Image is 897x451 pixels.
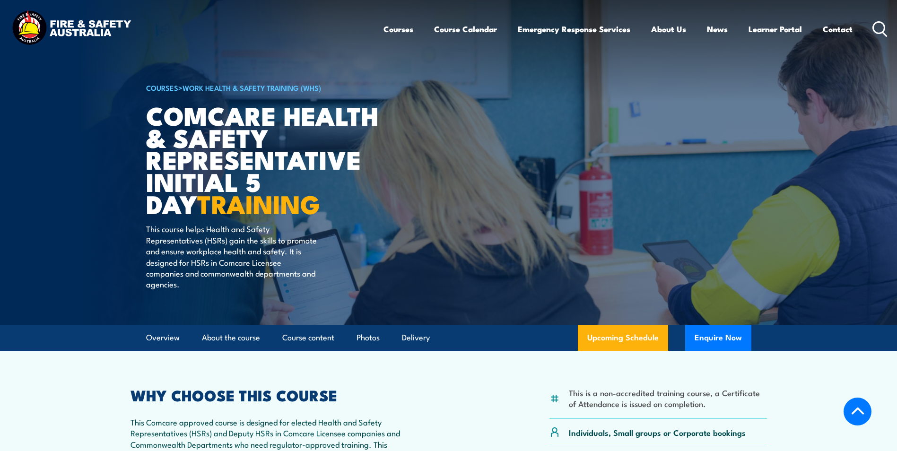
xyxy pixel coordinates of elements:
a: Delivery [402,325,430,350]
p: Individuals, Small groups or Corporate bookings [569,427,746,438]
a: Course content [282,325,334,350]
a: Emergency Response Services [518,17,630,42]
a: Overview [146,325,180,350]
a: About Us [651,17,686,42]
h2: WHY CHOOSE THIS COURSE [131,388,407,401]
a: COURSES [146,82,178,93]
a: Course Calendar [434,17,497,42]
a: Learner Portal [749,17,802,42]
li: This is a non-accredited training course, a Certificate of Attendance is issued on completion. [569,387,767,409]
button: Enquire Now [685,325,751,351]
a: Contact [823,17,853,42]
strong: TRAINING [197,183,320,223]
h6: > [146,82,380,93]
a: About the course [202,325,260,350]
a: Work Health & Safety Training (WHS) [183,82,321,93]
a: News [707,17,728,42]
h1: Comcare Health & Safety Representative Initial 5 Day [146,104,380,215]
a: Upcoming Schedule [578,325,668,351]
a: Photos [357,325,380,350]
a: Courses [383,17,413,42]
p: This course helps Health and Safety Representatives (HSRs) gain the skills to promote and ensure ... [146,223,319,289]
